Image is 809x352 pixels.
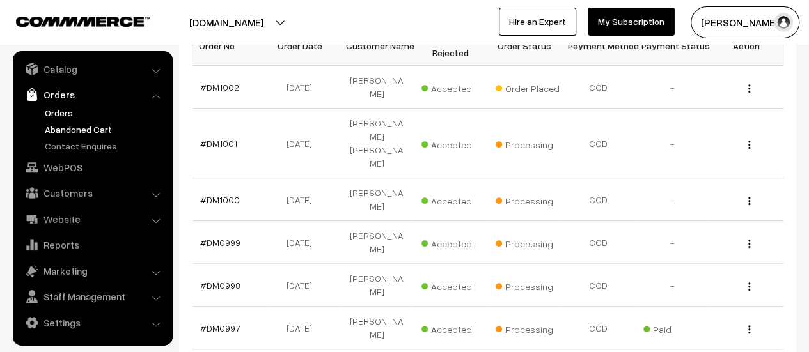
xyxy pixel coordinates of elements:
[496,319,560,336] span: Processing
[636,26,710,66] th: Payment Status
[340,26,414,66] th: Customer Name
[562,109,636,178] td: COD
[42,139,168,153] a: Contact Enquires
[562,26,636,66] th: Payment Method
[266,26,340,66] th: Order Date
[200,280,240,291] a: #DM0998
[496,79,560,95] span: Order Placed
[200,323,240,333] a: #DM0997
[340,109,414,178] td: [PERSON_NAME] [PERSON_NAME]
[340,307,414,349] td: [PERSON_NAME]
[145,6,308,38] button: [DOMAIN_NAME]
[200,82,239,93] a: #DM1002
[414,26,488,66] th: Accepted / Rejected
[42,123,168,136] a: Abandoned Cart
[643,319,707,336] span: Paid
[748,325,750,333] img: Menu
[748,282,750,291] img: Menu
[562,264,636,307] td: COD
[266,178,340,221] td: [DATE]
[16,259,168,282] a: Marketing
[16,311,168,334] a: Settings
[636,109,710,178] td: -
[421,135,485,151] span: Accepted
[266,307,340,349] td: [DATE]
[496,135,560,151] span: Processing
[42,106,168,119] a: Orders
[16,233,168,256] a: Reports
[691,6,799,38] button: [PERSON_NAME]
[562,178,636,221] td: COD
[16,208,168,231] a: Website
[774,13,793,32] img: user
[748,240,750,248] img: Menu
[748,84,750,93] img: Menu
[200,194,240,205] a: #DM1000
[16,17,150,26] img: COMMMERCE
[266,66,340,109] td: [DATE]
[421,319,485,336] span: Accepted
[340,66,414,109] td: [PERSON_NAME]
[16,13,128,28] a: COMMMERCE
[496,277,560,293] span: Processing
[562,307,636,349] td: COD
[266,109,340,178] td: [DATE]
[340,178,414,221] td: [PERSON_NAME]
[636,66,710,109] td: -
[340,221,414,264] td: [PERSON_NAME]
[499,8,576,36] a: Hire an Expert
[636,221,710,264] td: -
[421,234,485,250] span: Accepted
[488,26,562,66] th: Order Status
[421,79,485,95] span: Accepted
[16,156,168,179] a: WebPOS
[496,234,560,250] span: Processing
[16,285,168,308] a: Staff Management
[200,138,237,149] a: #DM1001
[496,191,560,208] span: Processing
[748,197,750,205] img: Menu
[562,221,636,264] td: COD
[192,26,267,66] th: Order No
[421,277,485,293] span: Accepted
[421,191,485,208] span: Accepted
[266,264,340,307] td: [DATE]
[588,8,675,36] a: My Subscription
[200,237,240,248] a: #DM0999
[340,264,414,307] td: [PERSON_NAME]
[16,57,168,80] a: Catalog
[636,178,710,221] td: -
[562,66,636,109] td: COD
[16,83,168,106] a: Orders
[709,26,783,66] th: Action
[16,181,168,204] a: Customers
[636,264,710,307] td: -
[748,141,750,149] img: Menu
[266,221,340,264] td: [DATE]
